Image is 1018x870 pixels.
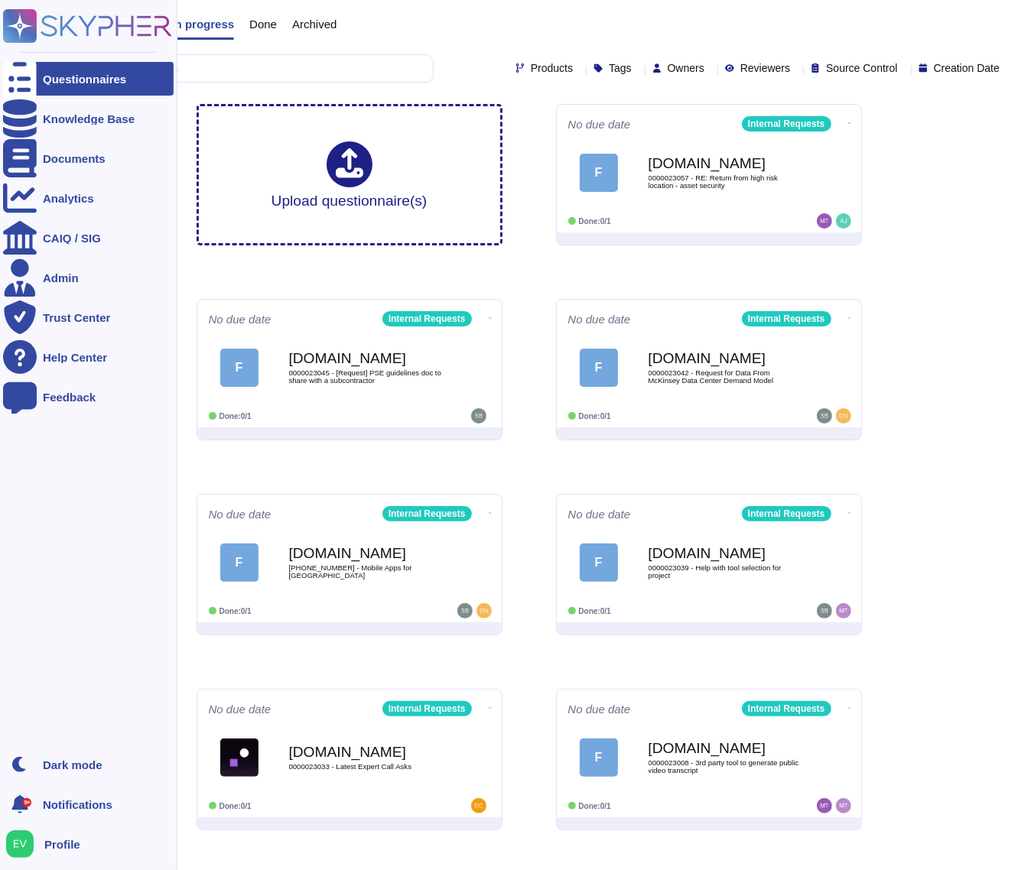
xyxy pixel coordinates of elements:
[43,232,101,244] div: CAIQ / SIG
[43,73,126,85] div: Questionnaires
[209,703,272,715] span: No due date
[382,506,472,521] div: Internal Requests
[471,798,486,813] img: user
[43,759,102,771] div: Dark mode
[568,703,631,715] span: No due date
[3,261,174,294] a: Admin
[22,798,31,807] div: 9+
[292,18,337,30] span: Archived
[668,63,704,73] span: Owners
[580,544,618,582] div: F
[934,63,1000,73] span: Creation Date
[3,62,174,96] a: Questionnaires
[826,63,897,73] span: Source Control
[289,546,442,560] b: [DOMAIN_NAME]
[3,300,174,334] a: Trust Center
[836,798,851,813] img: user
[220,802,252,810] span: Done: 0/1
[3,827,44,861] button: user
[220,412,252,420] span: Done: 0/1
[609,63,632,73] span: Tags
[43,799,112,810] span: Notifications
[649,741,802,755] b: [DOMAIN_NAME]
[568,313,631,325] span: No due date
[3,340,174,374] a: Help Center
[6,830,34,858] img: user
[43,193,94,204] div: Analytics
[649,369,802,384] span: 0000023042 - Request for Data From McKinsey Data Center Demand Model
[3,181,174,215] a: Analytics
[649,564,802,579] span: 0000023039 - Help with tool selection for project
[289,351,442,365] b: [DOMAIN_NAME]
[836,213,851,229] img: user
[220,349,259,387] div: F
[817,213,832,229] img: user
[531,63,573,73] span: Products
[249,18,277,30] span: Done
[43,391,96,403] div: Feedback
[817,408,832,424] img: user
[740,63,790,73] span: Reviewers
[579,607,611,615] span: Done: 0/1
[272,141,428,208] div: Upload questionnaire(s)
[742,311,831,326] div: Internal Requests
[220,544,259,582] div: F
[471,408,486,424] img: user
[3,221,174,255] a: CAIQ / SIG
[457,603,473,618] img: user
[580,349,618,387] div: F
[649,156,802,170] b: [DOMAIN_NAME]
[220,739,259,777] img: Logo
[649,174,802,189] span: 0000023057 - RE: Return from high risk location - asset security
[3,102,174,135] a: Knowledge Base
[836,408,851,424] img: user
[836,603,851,618] img: user
[43,272,79,284] div: Admin
[60,55,433,82] input: Search by keywords
[649,351,802,365] b: [DOMAIN_NAME]
[43,312,110,323] div: Trust Center
[742,701,831,716] div: Internal Requests
[568,118,631,130] span: No due date
[382,311,472,326] div: Internal Requests
[742,506,831,521] div: Internal Requests
[289,763,442,771] span: 0000023033 - Latest Expert Call Asks
[289,369,442,384] span: 0000023045 - [Request] PSE guidelines doc to share with a subcontractor
[43,113,135,125] div: Knowledge Base
[289,745,442,759] b: [DOMAIN_NAME]
[43,153,106,164] div: Documents
[817,603,832,618] img: user
[44,839,80,850] span: Profile
[649,546,802,560] b: [DOMAIN_NAME]
[476,603,492,618] img: user
[43,352,107,363] div: Help Center
[580,739,618,777] div: F
[220,607,252,615] span: Done: 0/1
[289,564,442,579] span: [PHONE_NUMBER] - Mobile Apps for [GEOGRAPHIC_DATA]
[3,141,174,175] a: Documents
[649,759,802,774] span: 0000023008 - 3rd party tool to generate public video transcript
[580,154,618,192] div: F
[209,313,272,325] span: No due date
[209,508,272,520] span: No due date
[817,798,832,813] img: user
[742,116,831,131] div: Internal Requests
[171,18,234,30] span: In progress
[568,508,631,520] span: No due date
[3,380,174,414] a: Feedback
[579,412,611,420] span: Done: 0/1
[579,217,611,226] span: Done: 0/1
[382,701,472,716] div: Internal Requests
[579,802,611,810] span: Done: 0/1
